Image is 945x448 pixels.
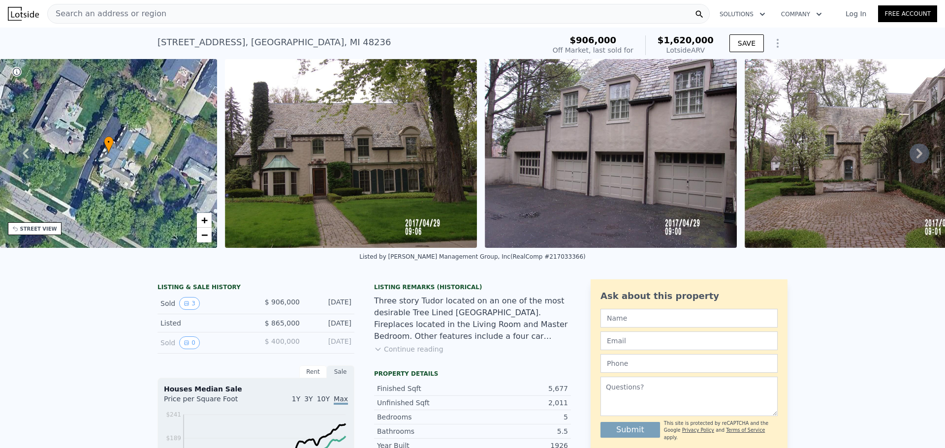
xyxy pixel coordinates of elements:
div: Sold [160,297,248,310]
button: View historical data [179,297,200,310]
div: [DATE] [308,336,351,349]
button: Show Options [768,33,787,53]
button: Solutions [712,5,773,23]
span: • [104,138,114,147]
div: 5 [472,412,568,422]
div: STREET VIEW [20,225,57,233]
input: Name [600,309,778,328]
a: Privacy Policy [682,427,714,433]
div: [STREET_ADDRESS] , [GEOGRAPHIC_DATA] , MI 48236 [157,35,391,49]
img: Sale: 70234427 Parcel: 47698899 [225,59,477,248]
span: $ 865,000 [265,319,300,327]
div: [DATE] [308,318,351,328]
div: LISTING & SALE HISTORY [157,283,354,293]
div: • [104,136,114,153]
div: Sale [327,365,354,378]
tspan: $241 [166,411,181,418]
div: Price per Square Foot [164,394,256,410]
span: Search an address or region [48,8,166,20]
a: Zoom in [197,213,212,228]
div: Sold [160,336,248,349]
a: Free Account [878,5,937,22]
div: Unfinished Sqft [377,398,472,408]
div: 5,677 [472,384,568,393]
span: $1,620,000 [658,35,714,45]
span: 10Y [317,395,330,403]
div: 5.5 [472,426,568,436]
div: Houses Median Sale [164,384,348,394]
button: SAVE [729,34,764,52]
span: − [201,229,208,241]
div: This site is protected by reCAPTCHA and the Google and apply. [664,420,778,441]
a: Terms of Service [726,427,765,433]
span: $ 906,000 [265,298,300,306]
a: Log In [834,9,878,19]
button: Continue reading [374,344,443,354]
button: Submit [600,422,660,438]
span: + [201,214,208,226]
button: View historical data [179,336,200,349]
div: Lotside ARV [658,45,714,55]
div: Ask about this property [600,289,778,303]
a: Zoom out [197,228,212,242]
input: Phone [600,354,778,373]
div: Listing Remarks (Historical) [374,283,571,291]
span: Max [334,395,348,405]
input: Email [600,331,778,350]
div: [DATE] [308,297,351,310]
span: $906,000 [570,35,617,45]
div: Listed by [PERSON_NAME] Management Group, Inc (RealComp #217033366) [359,253,585,260]
img: Lotside [8,7,39,21]
tspan: $189 [166,435,181,442]
div: Finished Sqft [377,384,472,393]
div: Property details [374,370,571,378]
div: Listed [160,318,248,328]
div: Bedrooms [377,412,472,422]
span: $ 400,000 [265,337,300,345]
div: 2,011 [472,398,568,408]
div: Three story Tudor located on an one of the most desirable Tree Lined [GEOGRAPHIC_DATA]. Fireplace... [374,295,571,342]
span: 3Y [304,395,313,403]
img: Sale: 70234427 Parcel: 47698899 [485,59,737,248]
button: Company [773,5,830,23]
div: Bathrooms [377,426,472,436]
span: 1Y [292,395,300,403]
div: Off Market, last sold for [553,45,633,55]
div: Rent [299,365,327,378]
